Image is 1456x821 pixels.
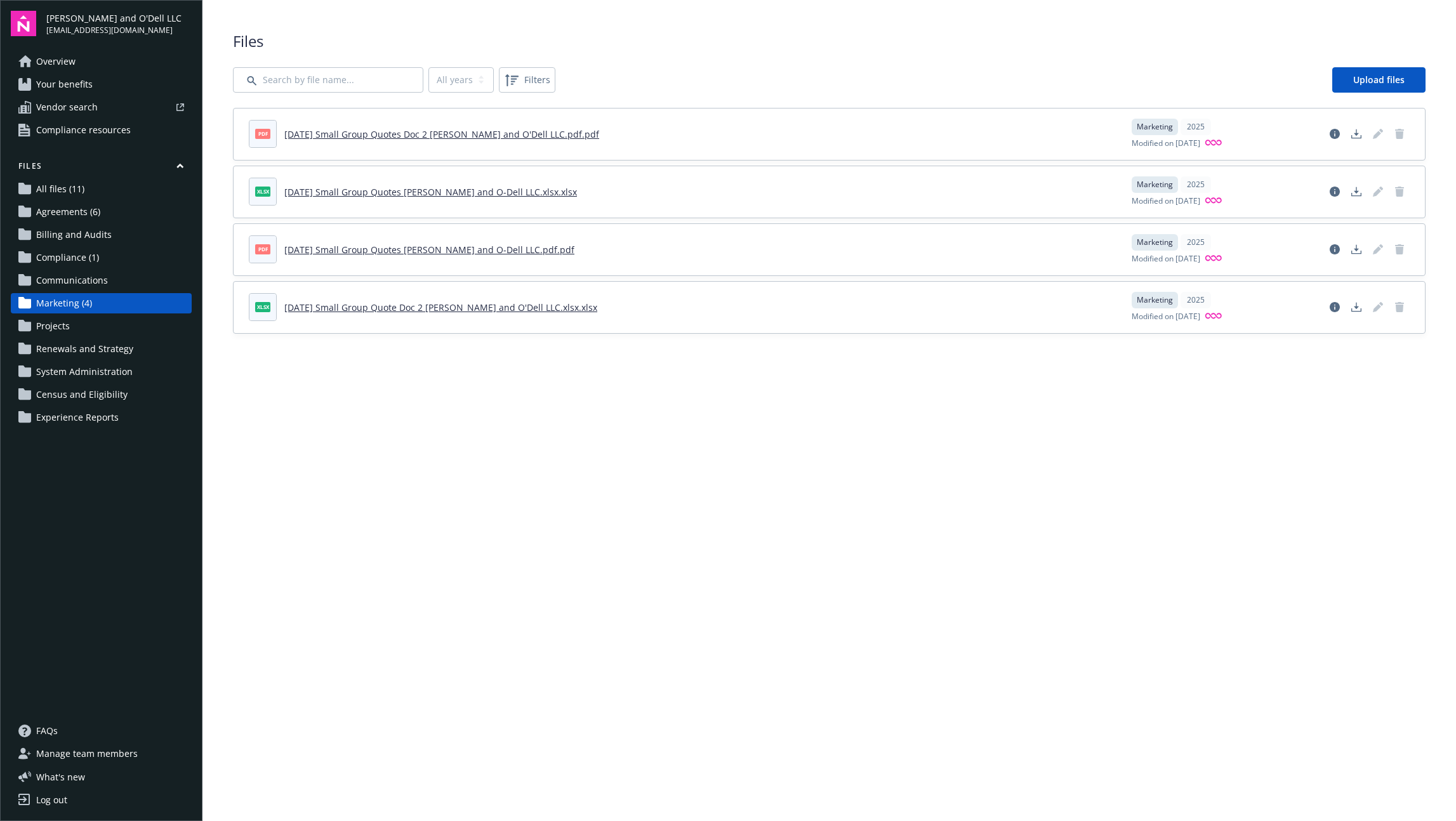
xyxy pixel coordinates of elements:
span: Agreements (6) [36,202,100,222]
a: Manage team members [11,744,192,764]
a: Download document [1346,297,1367,317]
span: Modified on [DATE] [1132,138,1200,150]
span: Modified on [DATE] [1132,195,1200,207]
div: 2025 [1181,119,1211,135]
span: Vendor search [36,97,98,117]
a: Communications [11,270,192,291]
div: Log out [36,790,67,810]
span: Filters [501,70,553,90]
a: Your benefits [11,74,192,95]
span: Marketing [1137,237,1173,248]
a: Compliance resources [11,120,192,140]
span: Overview [36,51,76,72]
div: 2025 [1181,292,1211,308]
button: Files [11,161,192,176]
a: Billing and Audits [11,225,192,245]
span: Edit document [1368,297,1388,317]
a: Compliance (1) [11,247,192,268]
span: Files [233,30,1426,52]
span: Renewals and Strategy [36,339,133,359]
img: navigator-logo.svg [11,11,36,36]
a: Download document [1346,181,1367,202]
a: Agreements (6) [11,202,192,222]
span: Edit document [1368,181,1388,202]
input: Search by file name... [233,67,423,93]
span: pdf [255,129,270,138]
span: Delete document [1389,297,1410,317]
a: Download document [1346,124,1367,144]
a: All files (11) [11,179,192,199]
span: Marketing [1137,121,1173,133]
span: Edit document [1368,239,1388,259]
a: Renewals and Strategy [11,339,192,359]
span: xlsx [255,302,270,312]
span: Modified on [DATE] [1132,311,1200,323]
a: FAQs [11,721,192,741]
span: Compliance (1) [36,247,99,268]
span: Marketing [1137,179,1173,190]
a: Upload files [1332,67,1426,93]
span: All files (11) [36,179,84,199]
span: pdf [255,244,270,254]
span: [EMAIL_ADDRESS][DOMAIN_NAME] [46,25,182,36]
a: [DATE] Small Group Quotes [PERSON_NAME] and O-Dell LLC.pdf.pdf [284,244,574,256]
a: [DATE] Small Group Quotes Doc 2 [PERSON_NAME] and O'Dell LLC.pdf.pdf [284,128,599,140]
a: View file details [1325,181,1345,202]
a: View file details [1325,239,1345,259]
span: Filters [524,73,550,86]
span: What ' s new [36,770,85,784]
span: Census and Eligibility [36,384,128,405]
a: System Administration [11,362,192,382]
a: Experience Reports [11,407,192,428]
a: View file details [1325,297,1345,317]
a: [DATE] Small Group Quote Doc 2 [PERSON_NAME] and O'Dell LLC.xlsx.xlsx [284,301,597,313]
div: 2025 [1181,176,1211,193]
button: What's new [11,770,105,784]
button: Filters [499,67,555,93]
span: FAQs [36,721,58,741]
span: Manage team members [36,744,138,764]
span: Communications [36,270,108,291]
div: 2025 [1181,234,1211,251]
a: Projects [11,316,192,336]
span: Marketing (4) [36,293,92,313]
span: Projects [36,316,70,336]
span: Delete document [1389,181,1410,202]
button: [PERSON_NAME] and O'Dell LLC[EMAIL_ADDRESS][DOMAIN_NAME] [46,11,192,36]
span: System Administration [36,362,133,382]
span: Experience Reports [36,407,119,428]
a: Overview [11,51,192,72]
span: Billing and Audits [36,225,112,245]
span: Edit document [1368,124,1388,144]
a: Marketing (4) [11,293,192,313]
span: xlsx [255,187,270,196]
span: Compliance resources [36,120,131,140]
a: Download document [1346,239,1367,259]
span: Delete document [1389,124,1410,144]
a: Vendor search [11,97,192,117]
a: Census and Eligibility [11,384,192,405]
span: Modified on [DATE] [1132,253,1200,265]
span: Delete document [1389,239,1410,259]
span: [PERSON_NAME] and O'Dell LLC [46,11,182,25]
span: Marketing [1137,294,1173,306]
span: Your benefits [36,74,93,95]
a: View file details [1325,124,1345,144]
span: Upload files [1353,74,1405,86]
a: [DATE] Small Group Quotes [PERSON_NAME] and O-Dell LLC.xlsx.xlsx [284,186,577,198]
